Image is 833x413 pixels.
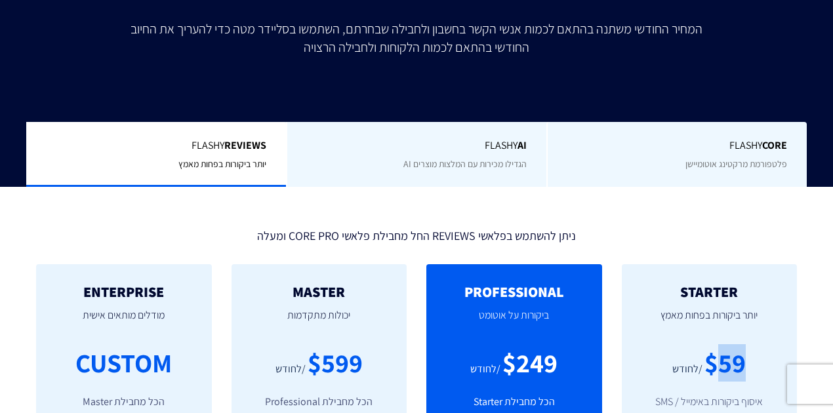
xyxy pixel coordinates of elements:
b: REVIEWS [224,138,266,152]
li: איסוף ביקורות באימייל / SMS [641,395,778,410]
span: Flashy [567,138,787,153]
div: CUSTOM [75,344,172,382]
div: $249 [502,344,558,382]
p: יכולות מתקדמות [251,300,388,344]
p: ביקורות על אוטומט [446,300,582,344]
li: הכל מחבילת Starter [446,395,582,410]
span: יותר ביקורות בפחות מאמץ [178,158,266,170]
div: /לחודש [470,362,500,377]
p: יותר ביקורות בפחות מאמץ [641,300,778,344]
div: ניתן להשתמש בפלאשי REVIEWS החל מחבילת פלאשי CORE PRO ומעלה [26,223,807,245]
p: המחיר החודשי משתנה בהתאם לכמות אנשי הקשר בחשבון ולחבילה שבחרתם, השתמשו בסליידר מטה כדי להעריך את ... [121,20,712,56]
span: Flashy [307,138,527,153]
h2: STARTER [641,284,778,300]
h2: ENTERPRISE [56,284,192,300]
p: מודלים מותאים אישית [56,300,192,344]
b: AI [518,138,527,152]
h2: PROFESSIONAL [446,284,582,300]
li: הכל מחבילת Professional [251,395,388,410]
b: Core [762,138,787,152]
span: פלטפורמת מרקטינג אוטומיישן [685,158,787,170]
span: Flashy [46,138,266,153]
div: $59 [704,344,746,382]
h2: MASTER [251,284,388,300]
span: הגדילו מכירות עם המלצות מוצרים AI [403,158,527,170]
div: /לחודש [672,362,702,377]
div: $599 [308,344,363,382]
li: הכל מחבילת Master [56,395,192,410]
div: /לחודש [275,362,306,377]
